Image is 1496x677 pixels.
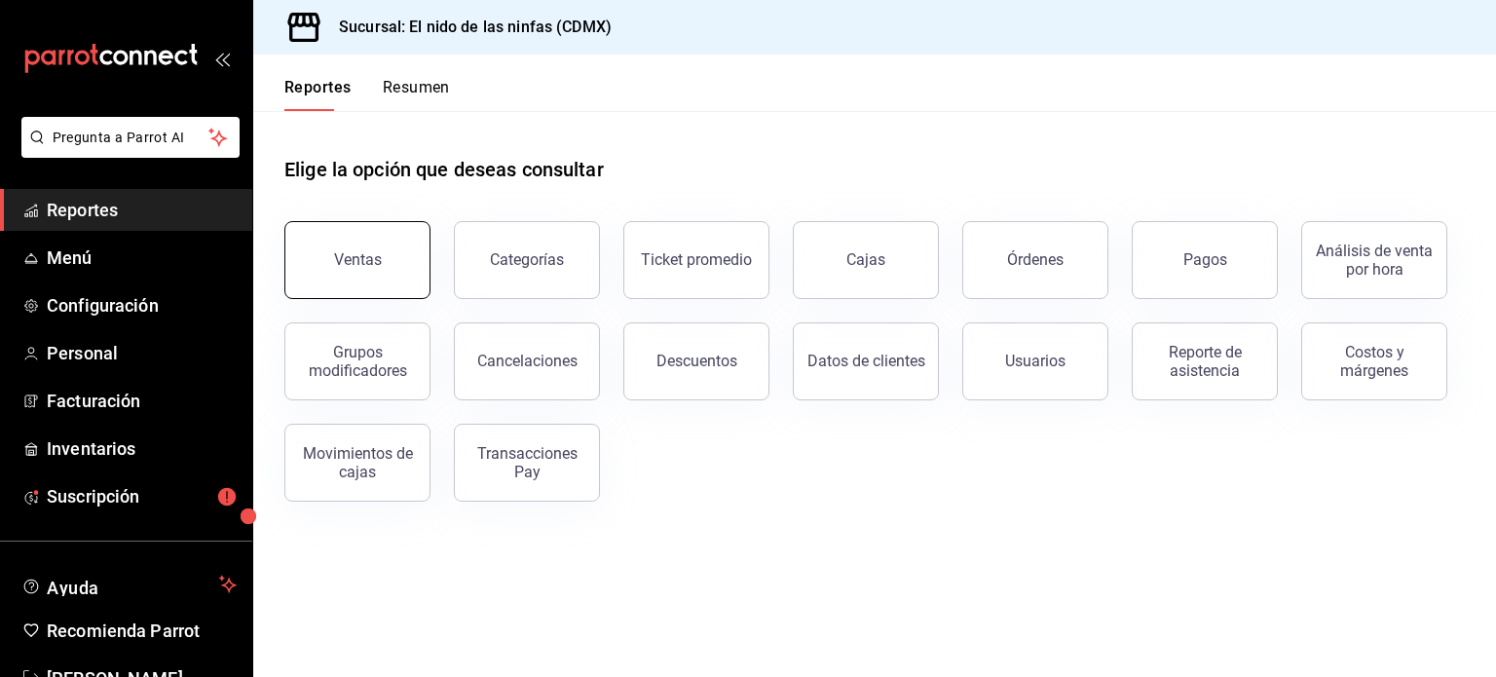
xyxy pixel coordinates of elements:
[1132,221,1278,299] button: Pagos
[623,322,769,400] button: Descuentos
[21,117,240,158] button: Pregunta a Parrot AI
[1314,242,1435,279] div: Análisis de venta por hora
[284,78,450,111] div: navigation tabs
[962,221,1108,299] button: Órdenes
[47,340,237,366] span: Personal
[656,352,737,370] div: Descuentos
[53,128,209,148] span: Pregunta a Parrot AI
[47,388,237,414] span: Facturación
[641,250,752,269] div: Ticket promedio
[1132,322,1278,400] button: Reporte de asistencia
[454,221,600,299] button: Categorías
[47,573,211,596] span: Ayuda
[47,618,237,644] span: Recomienda Parrot
[323,16,612,39] h3: Sucursal: El nido de las ninfas (CDMX)
[47,483,237,509] span: Suscripción
[807,352,925,370] div: Datos de clientes
[454,424,600,502] button: Transacciones Pay
[284,322,430,400] button: Grupos modificadores
[490,250,564,269] div: Categorías
[1314,343,1435,380] div: Costos y márgenes
[1007,250,1064,269] div: Órdenes
[1301,221,1447,299] button: Análisis de venta por hora
[284,424,430,502] button: Movimientos de cajas
[1301,322,1447,400] button: Costos y márgenes
[383,78,450,111] button: Resumen
[454,322,600,400] button: Cancelaciones
[297,444,418,481] div: Movimientos de cajas
[793,221,939,299] a: Cajas
[334,250,382,269] div: Ventas
[284,155,604,184] h1: Elige la opción que deseas consultar
[1144,343,1265,380] div: Reporte de asistencia
[623,221,769,299] button: Ticket promedio
[793,322,939,400] button: Datos de clientes
[962,322,1108,400] button: Usuarios
[1005,352,1066,370] div: Usuarios
[467,444,587,481] div: Transacciones Pay
[47,292,237,319] span: Configuración
[47,435,237,462] span: Inventarios
[846,248,886,272] div: Cajas
[47,244,237,271] span: Menú
[284,221,430,299] button: Ventas
[214,51,230,66] button: open_drawer_menu
[297,343,418,380] div: Grupos modificadores
[284,78,352,111] button: Reportes
[1183,250,1227,269] div: Pagos
[14,141,240,162] a: Pregunta a Parrot AI
[47,197,237,223] span: Reportes
[477,352,578,370] div: Cancelaciones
